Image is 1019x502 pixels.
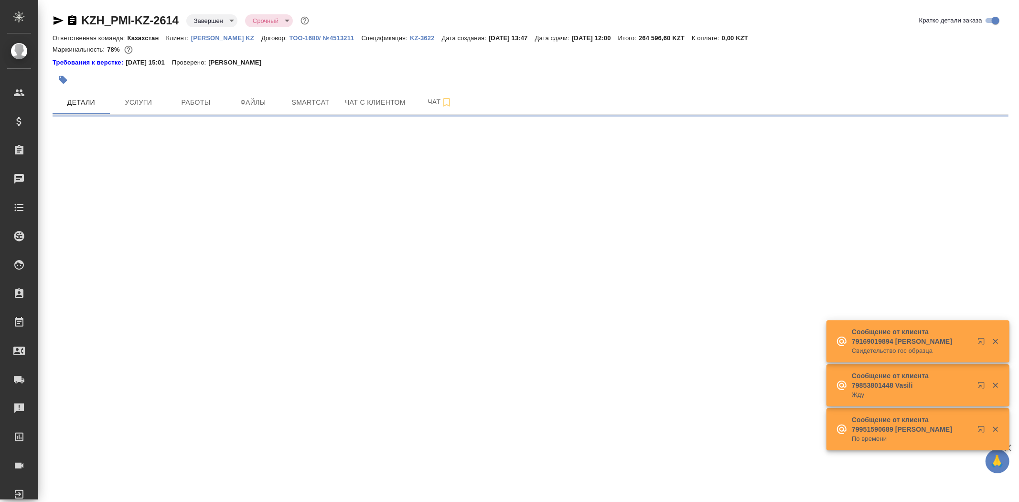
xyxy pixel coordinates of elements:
[173,97,219,109] span: Работы
[535,34,572,42] p: Дата сдачи:
[919,16,982,25] span: Кратко детали заказа
[191,17,226,25] button: Завершен
[81,14,179,27] a: KZH_PMI-KZ-2614
[852,371,971,390] p: Сообщение от клиента 79853801448 Vasili
[618,34,639,42] p: Итого:
[345,97,406,109] span: Чат с клиентом
[230,97,276,109] span: Файлы
[972,420,995,443] button: Открыть в новой вкладке
[128,34,166,42] p: Казахстан
[53,15,64,26] button: Скопировать ссылку для ЯМессенджера
[53,58,126,67] div: Нажми, чтобы открыть папку с инструкцией
[692,34,722,42] p: К оплате:
[852,434,971,444] p: По времени
[972,376,995,399] button: Открыть в новой вкладке
[442,34,489,42] p: Дата создания:
[290,33,362,42] a: ТОО-1680/ №4513211
[66,15,78,26] button: Скопировать ссылку
[53,46,107,53] p: Маржинальность:
[852,327,971,346] p: Сообщение от клиента 79169019894 [PERSON_NAME]
[986,337,1005,346] button: Закрыть
[362,34,410,42] p: Спецификация:
[53,34,128,42] p: Ответственная команда:
[489,34,535,42] p: [DATE] 13:47
[172,58,209,67] p: Проверено:
[107,46,122,53] p: 78%
[166,34,191,42] p: Клиент:
[852,390,971,400] p: Жду
[208,58,268,67] p: [PERSON_NAME]
[290,34,362,42] p: ТОО-1680/ №4513211
[852,415,971,434] p: Сообщение от клиента 79951590689 [PERSON_NAME]
[58,97,104,109] span: Детали
[116,97,161,109] span: Услуги
[186,14,237,27] div: Завершен
[299,14,311,27] button: Доп статусы указывают на важность/срочность заказа
[852,346,971,356] p: Свидетельство гос образца
[441,97,452,108] svg: Подписаться
[53,69,74,90] button: Добавить тэг
[250,17,281,25] button: Срочный
[245,14,293,27] div: Завершен
[410,33,442,42] a: KZ-3622
[986,425,1005,434] button: Закрыть
[639,34,692,42] p: 264 596,60 KZT
[126,58,172,67] p: [DATE] 15:01
[288,97,333,109] span: Smartcat
[122,44,135,56] button: 10767.27 RUB; 0.00 KZT;
[53,58,126,67] a: Требования к верстке:
[191,33,261,42] a: [PERSON_NAME] KZ
[572,34,618,42] p: [DATE] 12:00
[191,34,261,42] p: [PERSON_NAME] KZ
[417,96,463,108] span: Чат
[986,381,1005,390] button: Закрыть
[972,332,995,355] button: Открыть в новой вкладке
[261,34,290,42] p: Договор:
[722,34,755,42] p: 0,00 KZT
[410,34,442,42] p: KZ-3622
